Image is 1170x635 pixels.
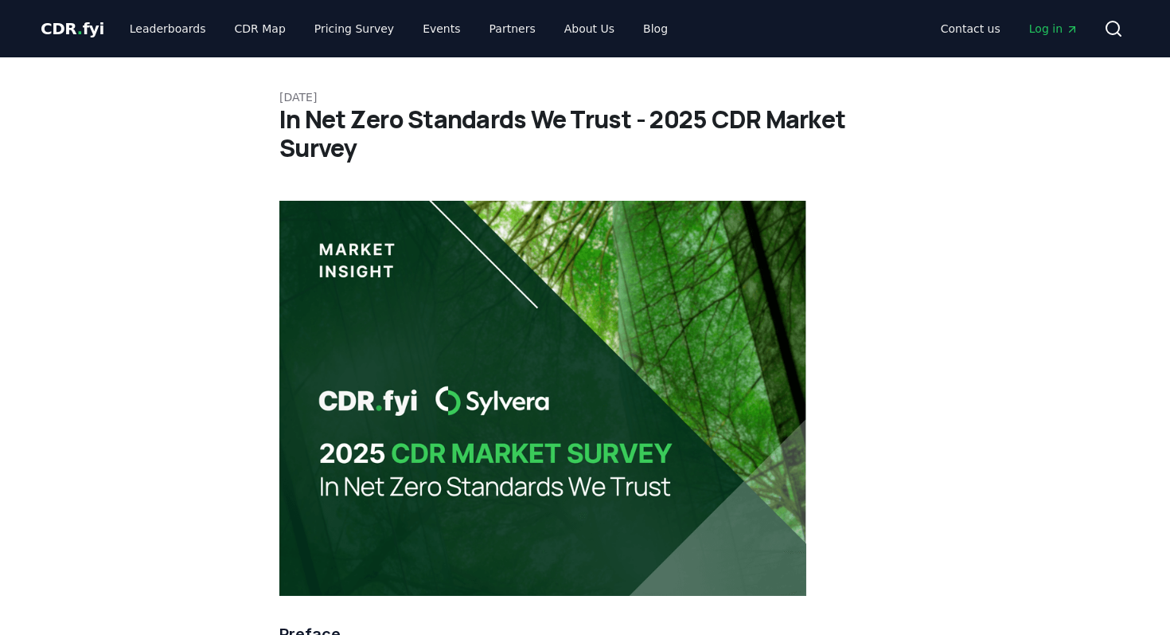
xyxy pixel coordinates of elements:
[477,14,548,43] a: Partners
[410,14,473,43] a: Events
[928,14,1013,43] a: Contact us
[279,201,806,596] img: blog post image
[302,14,407,43] a: Pricing Survey
[117,14,219,43] a: Leaderboards
[117,14,681,43] nav: Main
[928,14,1091,43] nav: Main
[41,18,104,40] a: CDR.fyi
[1016,14,1091,43] a: Log in
[1029,21,1078,37] span: Log in
[552,14,627,43] a: About Us
[279,89,891,105] p: [DATE]
[41,19,104,38] span: CDR fyi
[222,14,298,43] a: CDR Map
[77,19,83,38] span: .
[279,105,891,163] h1: In Net Zero Standards We Trust - 2025 CDR Market Survey
[630,14,681,43] a: Blog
